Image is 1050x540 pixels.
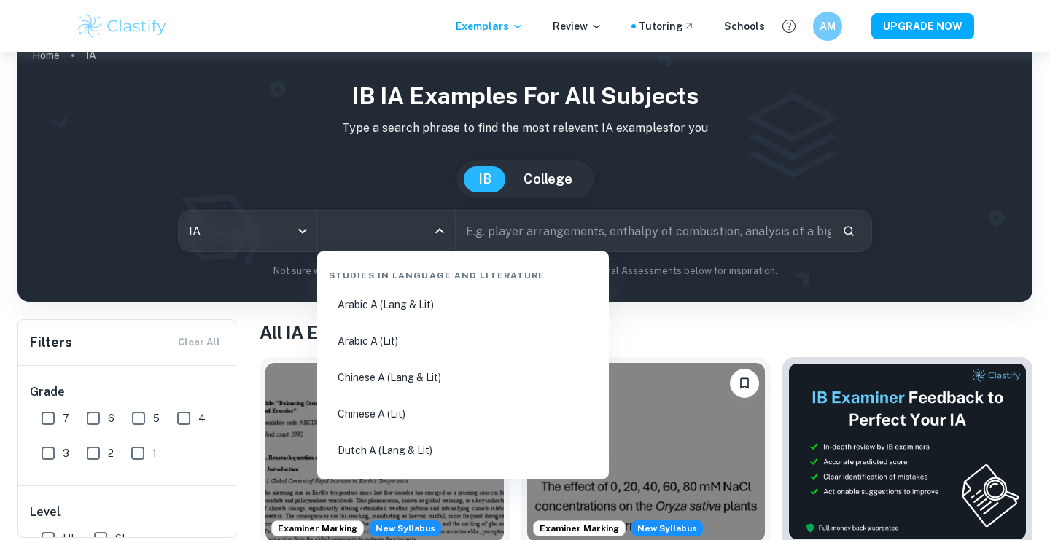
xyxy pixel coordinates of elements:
[464,166,506,192] button: IB
[836,219,861,243] button: Search
[108,445,114,461] span: 2
[871,13,974,39] button: UPGRADE NOW
[86,47,96,63] p: IA
[63,410,69,426] span: 7
[198,410,206,426] span: 4
[32,45,60,66] a: Home
[813,12,842,41] button: AM
[639,18,695,34] a: Tutoring
[30,504,225,521] h6: Level
[152,445,157,461] span: 1
[509,166,587,192] button: College
[323,470,603,504] li: Dutch A (Lit)
[788,363,1027,540] img: Thumbnail
[29,264,1021,278] p: Not sure what to search for? You can always look through our example Internal Assessments below f...
[323,434,603,467] li: Dutch A (Lang & Lit)
[553,18,602,34] p: Review
[108,410,114,426] span: 6
[429,221,450,241] button: Close
[260,319,1032,345] h1: All IA Examples
[534,522,625,535] span: Examiner Marking
[63,445,69,461] span: 3
[179,211,316,251] div: IA
[724,18,765,34] a: Schools
[456,18,524,34] p: Exemplars
[777,14,801,39] button: Help and Feedback
[456,211,831,251] input: E.g. player arrangements, enthalpy of combustion, analysis of a big city...
[30,383,225,401] h6: Grade
[370,520,441,536] div: Starting from the May 2026 session, the ESS IA requirements have changed. We created this exempla...
[272,522,363,535] span: Examiner Marking
[730,369,759,398] button: Bookmark
[29,120,1021,137] p: Type a search phrase to find the most relevant IA examples for you
[323,257,603,288] div: Studies in Language and Literature
[631,520,703,536] span: New Syllabus
[820,18,836,34] h6: AM
[323,324,603,358] li: Arabic A (Lit)
[76,12,168,41] img: Clastify logo
[29,79,1021,114] h1: IB IA examples for all subjects
[370,520,441,536] span: New Syllabus
[631,520,703,536] div: Starting from the May 2026 session, the ESS IA requirements have changed. We created this exempla...
[153,410,160,426] span: 5
[323,397,603,431] li: Chinese A (Lit)
[323,288,603,321] li: Arabic A (Lang & Lit)
[30,332,72,353] h6: Filters
[323,361,603,394] li: Chinese A (Lang & Lit)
